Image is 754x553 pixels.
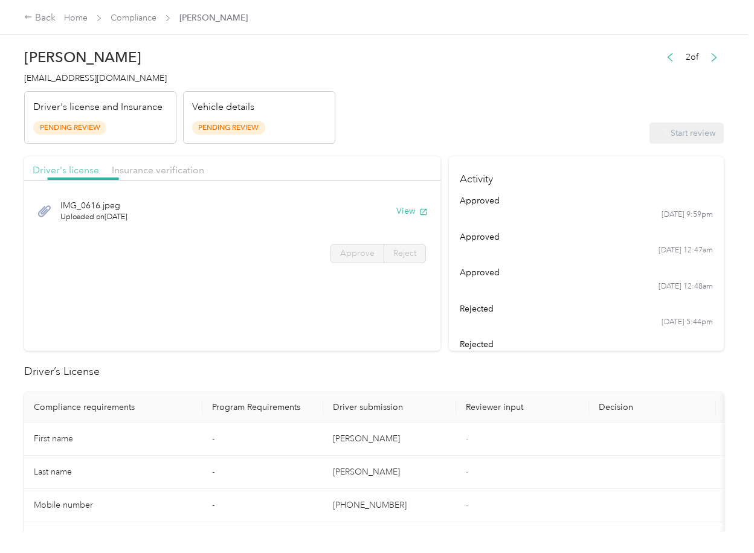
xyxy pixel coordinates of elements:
time: [DATE] 5:44pm [662,317,713,328]
p: Vehicle details [192,100,254,115]
th: Program Requirements [202,392,323,423]
th: Decision [589,392,716,423]
span: Approve [340,248,375,258]
span: - [466,500,468,510]
h4: Activity [449,156,724,194]
span: Mobile number [34,500,93,510]
a: Compliance [111,13,156,23]
span: Reject [393,248,416,258]
span: Pending Review [33,121,106,135]
td: [PERSON_NAME] [323,423,456,456]
td: Mobile number [24,489,202,522]
h2: Driver’s License [24,363,724,380]
div: approved [460,194,714,207]
td: Last name [24,456,202,489]
td: - [202,456,323,489]
h2: [PERSON_NAME] [24,49,335,66]
time: [DATE] 12:48am [659,281,713,292]
span: First name [34,433,73,444]
span: [PERSON_NAME] [179,11,248,24]
div: approved [460,231,714,243]
span: 2 of [686,51,698,63]
span: [EMAIL_ADDRESS][DOMAIN_NAME] [24,73,167,83]
span: Uploaded on [DATE] [60,212,127,223]
time: [DATE] 9:59pm [662,209,713,220]
span: - [466,467,468,477]
div: approved [460,266,714,279]
td: First name [24,423,202,456]
th: Reviewer input [456,392,589,423]
div: rejected [460,302,714,315]
span: - [466,433,468,444]
a: Home [64,13,88,23]
button: View [396,205,428,217]
span: Driver's license [33,164,99,176]
td: - [202,489,323,522]
span: Pending Review [192,121,265,135]
th: Compliance requirements [24,392,202,423]
span: IMG_0616.jpeg [60,199,127,212]
time: [DATE] 12:47am [659,245,713,256]
p: Driver's license and Insurance [33,100,163,115]
div: Back [24,11,56,25]
div: rejected [460,338,714,351]
iframe: Everlance-gr Chat Button Frame [686,485,754,553]
span: Last name [34,467,72,477]
td: [PHONE_NUMBER] [323,489,456,522]
th: Driver submission [323,392,456,423]
td: - [202,423,323,456]
td: [PERSON_NAME] [323,456,456,489]
span: Insurance verification [112,164,204,176]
